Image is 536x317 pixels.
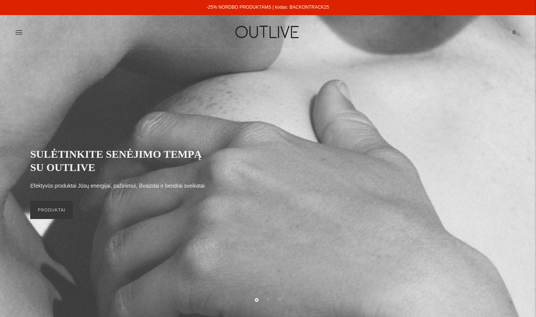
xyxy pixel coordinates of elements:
button: Move carousel to slide 1 [255,298,259,302]
a: PRODUKTAI [30,201,73,219]
a: -25% NORDBO PRODUKTAMS | kodas: BACKONTRACK25 [206,5,329,10]
h2: SULĖTINKITE SENĖJIMO TEMPĄ SU OUTLIVE [30,148,212,174]
button: Move carousel to slide 3 [277,297,281,301]
a: 0 [507,24,521,40]
button: Move carousel to slide 2 [266,297,270,301]
p: Efektyvūs produktai Jūsų energijai, pažinimui, išvaizdai ir bendrai sveikatai [30,182,204,191]
span: 0 [509,27,519,37]
img: OUTLIVE [221,19,315,45]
